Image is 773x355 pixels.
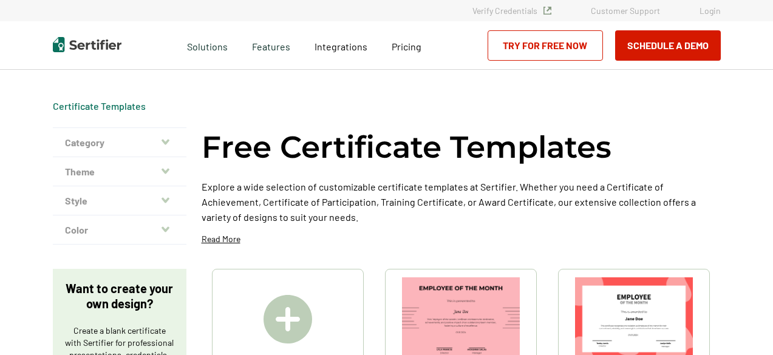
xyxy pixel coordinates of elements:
a: Integrations [315,38,367,53]
p: Explore a wide selection of customizable certificate templates at Sertifier. Whether you need a C... [202,179,721,225]
h1: Free Certificate Templates [202,127,611,167]
a: Customer Support [591,5,660,16]
a: Certificate Templates [53,100,146,112]
span: Integrations [315,41,367,52]
a: Login [700,5,721,16]
img: Create A Blank Certificate [264,295,312,343]
button: Style [53,186,186,215]
span: Solutions [187,38,228,53]
button: Color [53,215,186,245]
p: Read More [202,233,240,245]
a: Verify Credentials [472,5,551,16]
img: Sertifier | Digital Credentialing Platform [53,37,121,52]
p: Want to create your own design? [65,281,174,311]
button: Theme [53,157,186,186]
a: Try for Free Now [488,30,603,61]
button: Category [53,128,186,157]
div: Breadcrumb [53,100,146,112]
span: Pricing [392,41,421,52]
img: Verified [543,7,551,15]
span: Features [252,38,290,53]
a: Pricing [392,38,421,53]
